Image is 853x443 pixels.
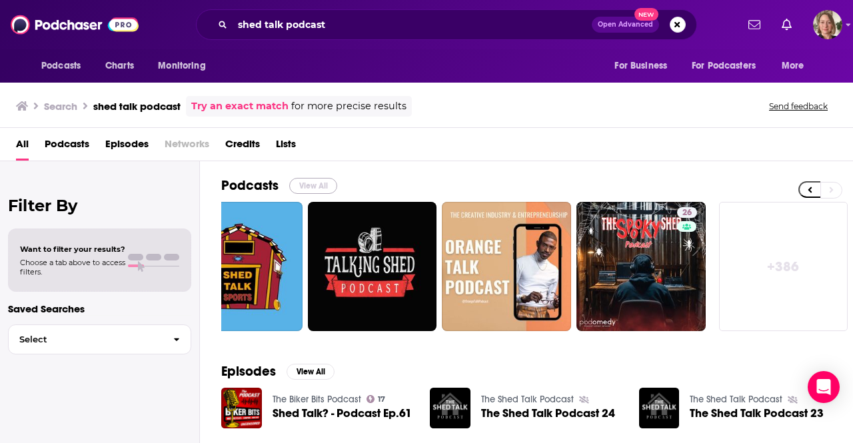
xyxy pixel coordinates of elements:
button: View All [289,178,337,194]
img: The Shed Talk Podcast 23 [639,388,680,428]
div: Search podcasts, credits, & more... [196,9,697,40]
span: 17 [378,396,385,402]
span: Want to filter your results? [20,244,125,254]
a: Show notifications dropdown [776,13,797,36]
a: Podcasts [45,133,89,161]
a: Episodes [105,133,149,161]
span: More [782,57,804,75]
button: Send feedback [765,101,832,112]
span: Charts [105,57,134,75]
h3: shed talk podcast [93,100,181,113]
button: open menu [32,53,98,79]
span: Monitoring [158,57,205,75]
a: Show notifications dropdown [743,13,766,36]
a: Credits [225,133,260,161]
a: All [16,133,29,161]
a: The Shed Talk Podcast 23 [690,408,824,419]
button: Show profile menu [813,10,842,39]
img: Shed Talk? - Podcast Ep.61 [221,388,262,428]
span: Logged in as AriFortierPr [813,10,842,39]
h2: Podcasts [221,177,279,194]
div: Open Intercom Messenger [808,371,840,403]
span: Choose a tab above to access filters. [20,258,125,276]
span: New [634,8,658,21]
a: 26 [677,207,697,218]
a: EpisodesView All [221,363,335,380]
a: The Shed Talk Podcast [481,394,574,405]
button: open menu [605,53,684,79]
button: Open AdvancedNew [592,17,659,33]
span: Networks [165,133,209,161]
input: Search podcasts, credits, & more... [233,14,592,35]
span: Open Advanced [598,21,653,28]
button: open menu [772,53,821,79]
img: User Profile [813,10,842,39]
button: View All [287,364,335,380]
span: 26 [682,207,692,220]
img: The Shed Talk Podcast 24 [430,388,470,428]
a: The Shed Talk Podcast 24 [481,408,615,419]
button: open menu [149,53,223,79]
span: for more precise results [291,99,407,114]
span: For Business [614,57,667,75]
a: PodcastsView All [221,177,337,194]
a: Try an exact match [191,99,289,114]
a: Shed Talk? - Podcast Ep.61 [273,408,412,419]
a: 17 [367,395,386,403]
a: 26 [576,202,706,331]
h2: Episodes [221,363,276,380]
a: The Shed Talk Podcast [690,394,782,405]
img: Podchaser - Follow, Share and Rate Podcasts [11,12,139,37]
p: Saved Searches [8,302,191,315]
h3: Search [44,100,77,113]
a: Charts [97,53,142,79]
h2: Filter By [8,196,191,215]
a: The Biker Bits Podcast [273,394,361,405]
span: For Podcasters [692,57,756,75]
button: open menu [683,53,775,79]
a: Lists [276,133,296,161]
button: Select [8,324,191,354]
span: Podcasts [41,57,81,75]
span: Select [9,335,163,344]
a: +386 [719,202,848,331]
